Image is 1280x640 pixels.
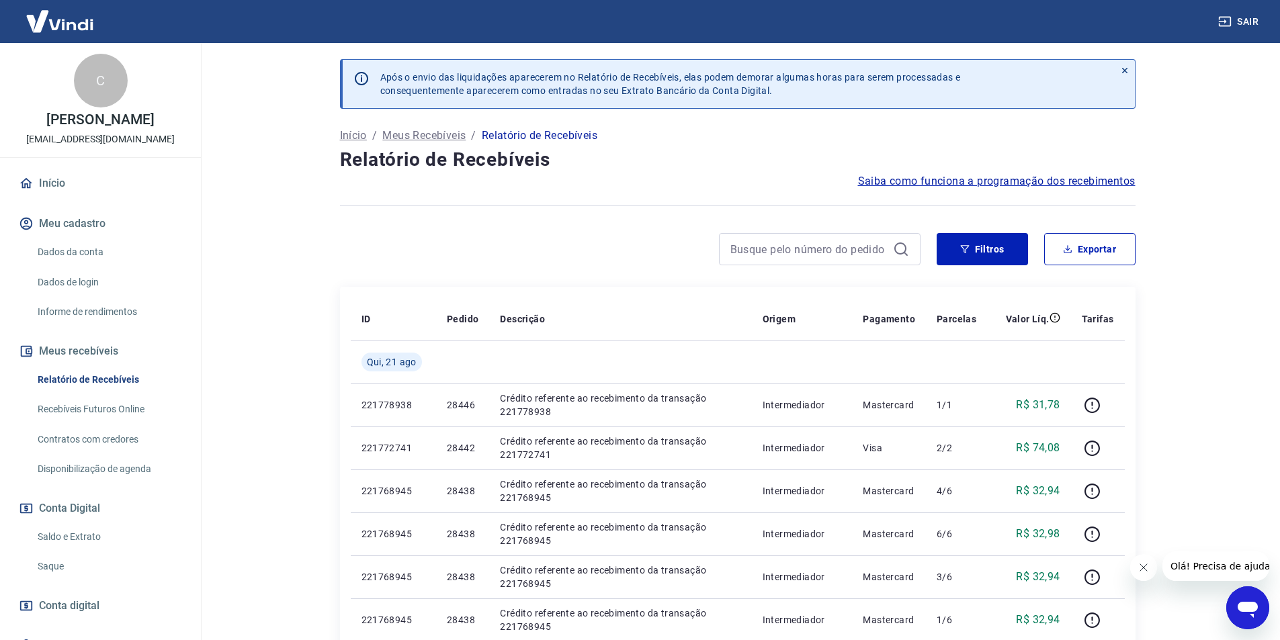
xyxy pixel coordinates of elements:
[863,441,915,455] p: Visa
[32,298,185,326] a: Informe de rendimentos
[937,233,1028,265] button: Filtros
[500,435,740,461] p: Crédito referente ao recebimento da transação 221772741
[1016,440,1060,456] p: R$ 74,08
[32,396,185,423] a: Recebíveis Futuros Online
[447,484,478,498] p: 28438
[763,312,796,326] p: Origem
[1006,312,1050,326] p: Valor Líq.
[16,494,185,523] button: Conta Digital
[361,527,425,541] p: 221768945
[447,441,478,455] p: 28442
[937,441,976,455] p: 2/2
[937,398,976,412] p: 1/1
[447,398,478,412] p: 28446
[1082,312,1114,326] p: Tarifas
[937,613,976,627] p: 1/6
[372,128,377,144] p: /
[361,484,425,498] p: 221768945
[500,520,740,547] p: Crédito referente ao recebimento da transação 221768945
[500,312,545,326] p: Descrição
[361,570,425,584] p: 221768945
[16,591,185,621] a: Conta digital
[8,9,113,20] span: Olá! Precisa de ajuda?
[1016,569,1060,585] p: R$ 32,94
[763,570,842,584] p: Intermediador
[447,312,478,326] p: Pedido
[340,128,367,144] a: Início
[39,596,99,615] span: Conta digital
[361,398,425,412] p: 221778938
[763,441,842,455] p: Intermediador
[1044,233,1136,265] button: Exportar
[937,570,976,584] p: 3/6
[32,238,185,266] a: Dados da conta
[32,426,185,453] a: Contratos com credores
[730,239,888,259] input: Busque pelo número do pedido
[1215,9,1264,34] button: Sair
[32,366,185,394] a: Relatório de Recebíveis
[361,441,425,455] p: 221772741
[863,398,915,412] p: Mastercard
[32,455,185,483] a: Disponibilização de agenda
[447,570,478,584] p: 28438
[763,613,842,627] p: Intermediador
[1130,554,1157,581] iframe: Fechar mensagem
[863,484,915,498] p: Mastercard
[763,398,842,412] p: Intermediador
[447,613,478,627] p: 28438
[16,209,185,238] button: Meu cadastro
[367,355,417,369] span: Qui, 21 ago
[26,132,175,146] p: [EMAIL_ADDRESS][DOMAIN_NAME]
[863,312,915,326] p: Pagamento
[482,128,597,144] p: Relatório de Recebíveis
[863,527,915,541] p: Mastercard
[863,613,915,627] p: Mastercard
[361,312,371,326] p: ID
[382,128,466,144] a: Meus Recebíveis
[1162,551,1269,581] iframe: Mensagem da empresa
[447,527,478,541] p: 28438
[471,128,476,144] p: /
[16,336,185,366] button: Meus recebíveis
[16,169,185,198] a: Início
[863,570,915,584] p: Mastercard
[763,527,842,541] p: Intermediador
[858,173,1136,189] a: Saiba como funciona a programação dos recebimentos
[500,563,740,590] p: Crédito referente ao recebimento da transação 221768945
[340,146,1136,173] h4: Relatório de Recebíveis
[937,484,976,498] p: 4/6
[500,477,740,504] p: Crédito referente ao recebimento da transação 221768945
[1016,397,1060,413] p: R$ 31,78
[1016,612,1060,628] p: R$ 32,94
[16,1,103,42] img: Vindi
[32,523,185,551] a: Saldo e Extrato
[1226,586,1269,629] iframe: Botão para abrir a janela de mensagens
[32,553,185,580] a: Saque
[361,613,425,627] p: 221768945
[1016,526,1060,542] p: R$ 32,98
[74,54,128,107] div: C
[46,113,154,127] p: [PERSON_NAME]
[380,71,961,97] p: Após o envio das liquidações aparecerem no Relatório de Recebíveis, elas podem demorar algumas ho...
[937,527,976,541] p: 6/6
[937,312,976,326] p: Parcelas
[763,484,842,498] p: Intermediador
[32,269,185,296] a: Dados de login
[1016,483,1060,499] p: R$ 32,94
[500,392,740,418] p: Crédito referente ao recebimento da transação 221778938
[500,606,740,633] p: Crédito referente ao recebimento da transação 221768945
